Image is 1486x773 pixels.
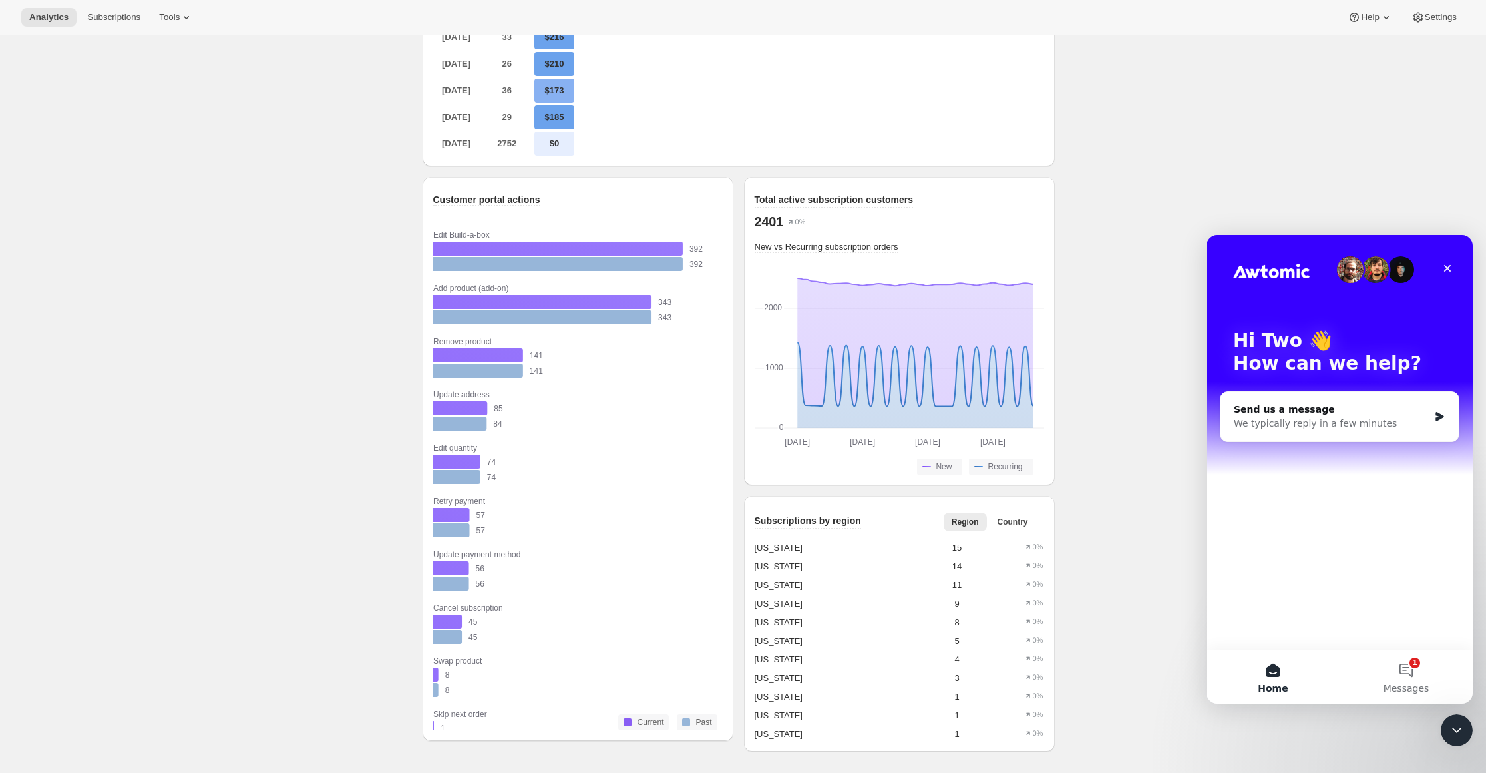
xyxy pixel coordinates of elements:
text: 2000 [764,303,782,312]
div: [US_STATE] [755,672,928,685]
div: [US_STATE] [755,728,928,741]
div: 4 [928,653,986,666]
span: Total active subscription customers [755,194,914,205]
button: Subscriptions [79,8,148,27]
span: Region [952,517,979,527]
rect: Current 8 [433,667,470,682]
rect: Past 57 [433,523,502,538]
p: $216 [534,25,574,49]
g: Edit Build-a-box: Current 392, Past 392 [433,224,709,277]
p: Current [637,716,663,729]
p: [DATE] [433,132,480,156]
text: 0% [1032,674,1043,682]
div: 3 [928,672,986,685]
text: [DATE] [915,437,940,447]
text: [DATE] [980,437,1005,447]
p: 33 [484,25,530,49]
div: 11 [928,579,986,592]
rect: Current 57 [433,507,502,523]
p: [DATE] [433,52,480,76]
rect: Current 141 [433,348,555,363]
rect: Current 45 [433,614,494,629]
span: Subscriptions by region [755,515,861,526]
p: [DATE] [433,105,480,129]
div: [US_STATE] [755,635,928,648]
rect: Past 141 [433,363,555,378]
text: 0% [1032,562,1043,570]
iframe: Intercom live chat [1441,714,1473,746]
g: Edit quantity: Current 74, Past 74 [433,437,709,490]
button: Analytics [21,8,77,27]
text: 0% [795,218,806,226]
button: Help [1340,8,1400,27]
div: Retry payment [433,495,498,508]
div: 9 [928,597,986,611]
rect: Past 45 [433,629,494,644]
div: [US_STATE] [755,653,928,666]
div: [US_STATE] [755,690,928,704]
text: [DATE] [785,437,810,447]
p: 26 [484,52,530,76]
div: 8 [928,616,986,629]
rect: Past 56 [433,576,501,591]
p: [DATE] [433,25,480,49]
p: 2752 [484,132,530,156]
button: Tools [151,8,201,27]
div: 15 [928,541,986,555]
g: Add product (add-on): Current 343, Past 343 [433,277,709,330]
rect: Current 85 [433,401,519,416]
div: 1 [928,690,986,704]
p: $173 [534,79,574,103]
span: Recurring [988,461,1022,472]
p: [DATE] [433,79,480,103]
div: Update address [433,388,503,401]
div: Skip next order [433,708,500,721]
button: Recurring [969,459,1033,475]
g: Swap product: Current 8, Past 8 [433,650,709,703]
p: Past [695,716,711,729]
text: 0% [1032,543,1043,551]
span: New vs Recurring subscription orders [755,242,898,252]
g: Cancel subscription: Current 45, Past 45 [433,597,709,650]
div: 5 [928,635,986,648]
rect: Past 8 [433,682,470,698]
button: Settings [1403,8,1465,27]
text: 0% [1032,655,1043,663]
span: Customer portal actions [433,194,540,205]
div: Update payment method [433,548,537,561]
div: [US_STATE] [755,709,928,722]
div: [US_STATE] [755,579,928,592]
div: Edit Build-a-box [433,228,504,242]
rect: Past 84 [433,416,518,431]
rect: Past 74 [433,469,512,485]
text: 0% [1032,599,1043,607]
rect: Current 343 [433,294,683,310]
text: 0% [1032,637,1043,644]
g: Update address: Current 85, Past 84 [433,384,709,437]
rect: Past 392 [433,256,709,272]
rect: Current 56 [433,561,501,576]
div: Remove product [433,335,505,348]
text: 0 [779,423,783,432]
span: Settings [1425,12,1457,23]
span: New [936,461,952,472]
text: 0% [1032,618,1043,626]
text: 0% [1032,711,1043,719]
div: Add product (add-on) [433,282,526,295]
p: 29 [484,105,530,129]
g: Skip next order: Current 1, Past 1 [433,703,709,756]
div: Edit quantity [433,441,490,455]
div: [US_STATE] [755,560,928,573]
p: $185 [534,105,574,129]
p: 36 [484,79,530,103]
text: 0% [1032,581,1043,589]
g: Remove product: Current 141, Past 141 [433,330,709,384]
